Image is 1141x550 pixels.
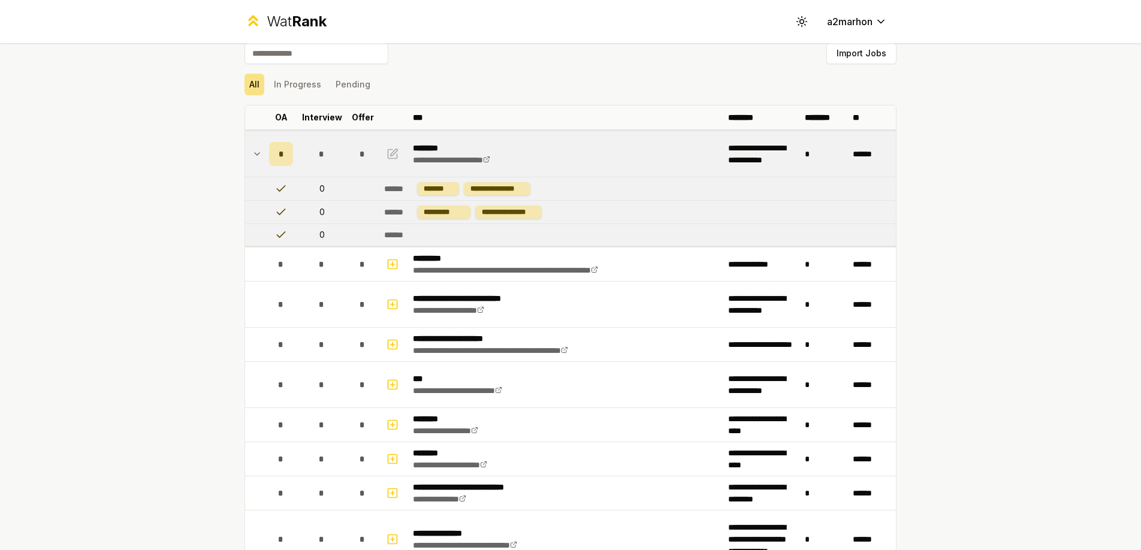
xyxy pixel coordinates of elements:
[244,12,327,31] a: WatRank
[292,13,327,30] span: Rank
[298,177,346,200] td: 0
[826,43,896,64] button: Import Jobs
[302,111,342,123] p: Interview
[352,111,374,123] p: Offer
[298,224,346,246] td: 0
[827,14,873,29] span: a2marhon
[275,111,288,123] p: OA
[331,74,375,95] button: Pending
[817,11,896,32] button: a2marhon
[244,74,264,95] button: All
[267,12,327,31] div: Wat
[298,201,346,223] td: 0
[269,74,326,95] button: In Progress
